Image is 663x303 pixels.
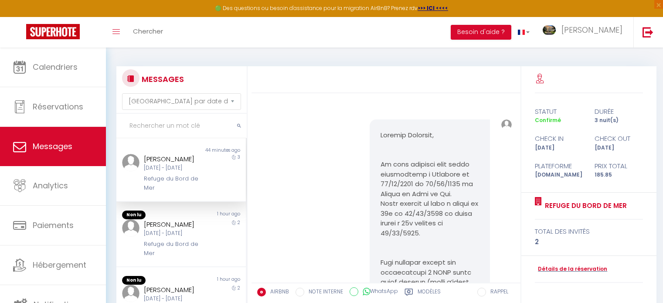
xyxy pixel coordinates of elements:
[33,61,78,72] span: Calendriers
[529,133,589,144] div: check in
[418,4,448,12] a: >>> ICI <<<<
[561,24,622,35] span: [PERSON_NAME]
[122,211,146,219] span: Non lu
[144,240,208,258] div: Refuge du Bord de Mer
[144,164,208,172] div: [DATE] - [DATE]
[238,285,240,291] span: 2
[589,171,649,179] div: 185.85
[33,101,83,112] span: Réservations
[122,276,146,285] span: Non lu
[535,265,607,273] a: Détails de la réservation
[304,288,343,297] label: NOTE INTERNE
[144,219,208,230] div: [PERSON_NAME]
[358,287,398,297] label: WhatsApp
[238,219,240,226] span: 2
[589,116,649,125] div: 3 nuit(s)
[529,161,589,171] div: Plateforme
[535,237,643,247] div: 2
[535,116,561,124] span: Confirmé
[126,17,170,48] a: Chercher
[122,285,139,302] img: ...
[181,276,245,285] div: 1 hour ago
[144,229,208,238] div: [DATE] - [DATE]
[536,17,633,48] a: ... [PERSON_NAME]
[144,285,208,295] div: [PERSON_NAME]
[529,144,589,152] div: [DATE]
[542,201,627,211] a: Refuge du Bord de Mer
[486,288,508,297] label: RAPPEL
[33,180,68,191] span: Analytics
[33,220,74,231] span: Paiements
[144,154,208,164] div: [PERSON_NAME]
[529,171,589,179] div: [DOMAIN_NAME]
[238,154,240,160] span: 3
[144,295,208,303] div: [DATE] - [DATE]
[144,174,208,192] div: Refuge du Bord de Mer
[589,133,649,144] div: check out
[26,24,80,39] img: Super Booking
[535,226,643,237] div: total des invités
[589,144,649,152] div: [DATE]
[643,27,653,37] img: logout
[33,141,72,152] span: Messages
[133,27,163,36] span: Chercher
[266,288,289,297] label: AIRBNB
[122,154,139,171] img: ...
[543,25,556,35] img: ...
[451,25,511,40] button: Besoin d'aide ?
[181,211,245,219] div: 1 hour ago
[529,106,589,117] div: statut
[589,106,649,117] div: durée
[181,147,245,154] div: 44 minutes ago
[589,161,649,171] div: Prix total
[116,114,247,138] input: Rechercher un mot clé
[122,219,139,237] img: ...
[418,288,441,299] label: Modèles
[33,259,86,270] span: Hébergement
[501,119,512,130] img: ...
[139,69,184,89] h3: MESSAGES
